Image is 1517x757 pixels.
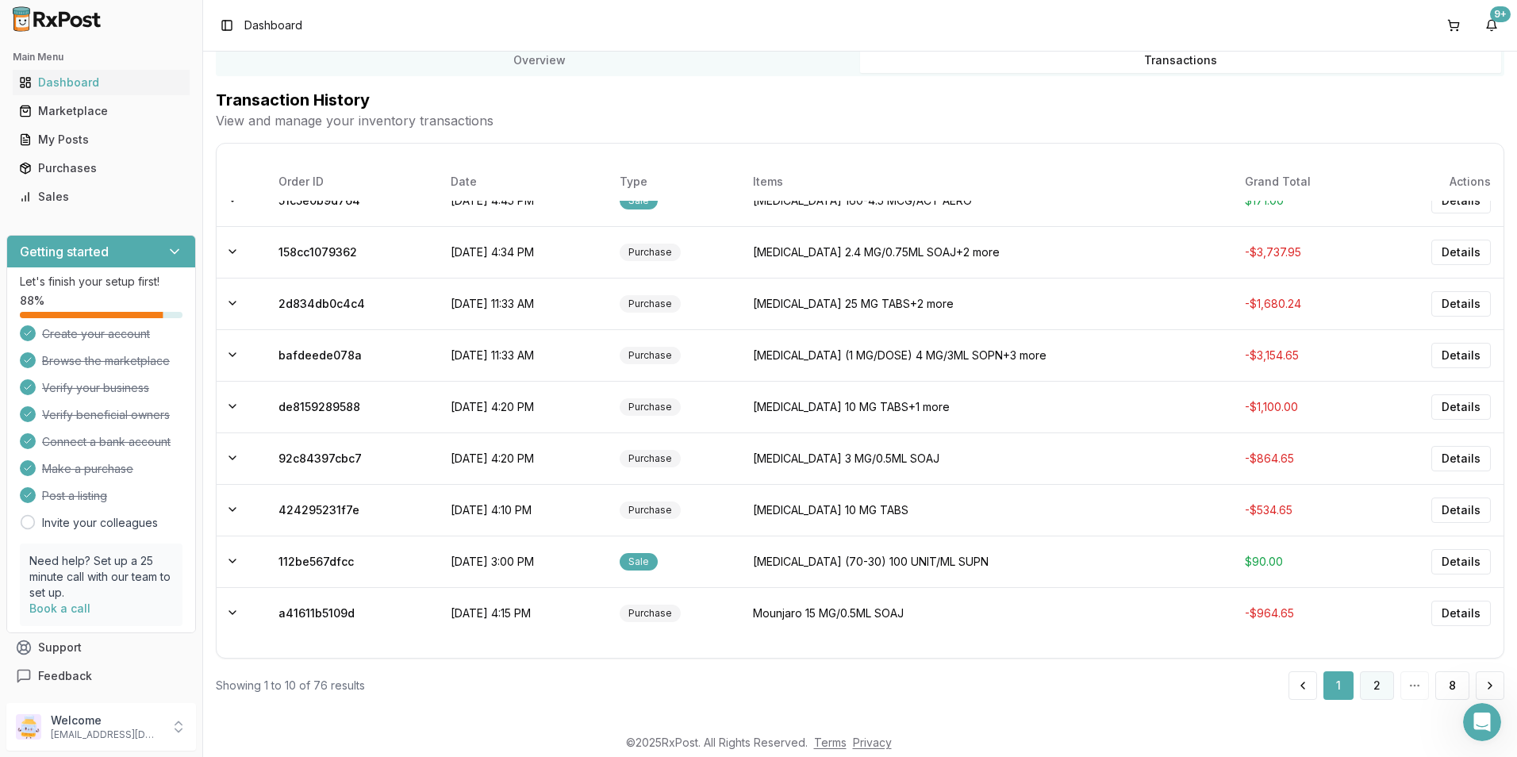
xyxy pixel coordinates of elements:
[6,156,196,181] button: Purchases
[273,25,301,54] div: Close
[620,501,681,519] div: Purchase
[219,48,860,73] button: Overview
[106,495,211,559] button: Messages
[13,125,190,154] a: My Posts
[13,97,190,125] a: Marketplace
[740,484,1232,536] td: [MEDICAL_DATA] 10 MG TABS
[266,329,438,381] td: bafdeede078a
[266,278,438,329] td: 2d834db0c4c4
[6,6,108,32] img: RxPost Logo
[20,242,109,261] h3: Getting started
[1232,536,1373,587] td: $90.00
[20,293,44,309] span: 88 %
[620,553,658,571] div: Sale
[266,226,438,278] td: 158cc1079362
[16,186,301,230] div: Send us a message
[1232,432,1373,484] td: -$864.65
[1431,343,1491,368] button: Details
[42,434,171,450] span: Connect a bank account
[33,367,285,398] button: View status page
[860,48,1501,73] button: Transactions
[1435,671,1469,700] button: 8
[42,380,149,396] span: Verify your business
[42,488,107,504] span: Post a listing
[1490,6,1511,22] div: 9+
[29,601,90,615] a: Book a call
[438,432,607,484] td: [DATE] 4:20 PM
[244,17,302,33] span: Dashboard
[216,25,248,57] img: Profile image for Manuel
[1232,278,1373,329] td: -$1,680.24
[1232,381,1373,432] td: -$1,100.00
[42,515,158,531] a: Invite your colleagues
[438,484,607,536] td: [DATE] 4:10 PM
[6,127,196,152] button: My Posts
[6,98,196,124] button: Marketplace
[1232,226,1373,278] td: -$3,737.95
[1323,671,1354,700] button: 1
[266,163,438,201] th: Order ID
[1360,671,1394,700] button: 2
[620,398,681,416] div: Purchase
[32,140,286,167] p: How can we help?
[1232,484,1373,536] td: -$534.65
[266,381,438,432] td: de8159289588
[438,329,607,381] td: [DATE] 11:33 AM
[23,245,294,277] button: Search for help
[38,668,92,684] span: Feedback
[1431,549,1491,574] button: Details
[740,226,1232,278] td: [MEDICAL_DATA] 2.4 MG/0.75ML SOAJ +2 more
[42,353,170,369] span: Browse the marketplace
[19,132,183,148] div: My Posts
[16,714,41,740] img: User avatar
[438,536,607,587] td: [DATE] 3:00 PM
[19,189,183,205] div: Sales
[13,68,190,97] a: Dashboard
[438,163,607,201] th: Date
[42,461,133,477] span: Make a purchase
[266,484,438,536] td: 424295231f7e
[1232,587,1373,639] td: -$964.65
[814,736,847,749] a: Terms
[19,160,183,176] div: Purchases
[216,111,1504,130] p: View and manage your inventory transactions
[438,587,607,639] td: [DATE] 4:15 PM
[6,633,196,662] button: Support
[740,381,1232,432] td: [MEDICAL_DATA] 10 MG TABS +1 more
[266,587,438,639] td: a41611b5109d
[32,113,286,140] p: Hi [PERSON_NAME]
[42,407,170,423] span: Verify beneficial owners
[6,184,196,209] button: Sales
[853,736,892,749] a: Privacy
[740,432,1232,484] td: [MEDICAL_DATA] 3 MG/0.5ML SOAJ
[607,163,740,201] th: Type
[132,535,186,546] span: Messages
[438,278,607,329] td: [DATE] 11:33 AM
[1431,291,1491,317] button: Details
[6,70,196,95] button: Dashboard
[620,605,681,622] div: Purchase
[216,678,365,694] div: Showing 1 to 10 of 76 results
[1463,703,1501,741] iframe: Intercom live chat
[42,326,150,342] span: Create your account
[1232,163,1373,201] th: Grand Total
[1431,394,1491,420] button: Details
[1431,446,1491,471] button: Details
[35,535,71,546] span: Home
[244,17,302,33] nav: breadcrumb
[620,450,681,467] div: Purchase
[19,103,183,119] div: Marketplace
[740,278,1232,329] td: [MEDICAL_DATA] 25 MG TABS +2 more
[740,536,1232,587] td: [MEDICAL_DATA] (70-30) 100 UNIT/ML SUPN
[29,553,173,601] p: Need help? Set up a 25 minute call with our team to set up.
[1431,601,1491,626] button: Details
[266,432,438,484] td: 92c84397cbc7
[740,329,1232,381] td: [MEDICAL_DATA] (1 MG/DOSE) 4 MG/3ML SOPN +3 more
[186,25,217,57] img: Profile image for Amantha
[51,728,161,741] p: [EMAIL_ADDRESS][DOMAIN_NAME]
[212,495,317,559] button: Help
[620,295,681,313] div: Purchase
[1431,498,1491,523] button: Details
